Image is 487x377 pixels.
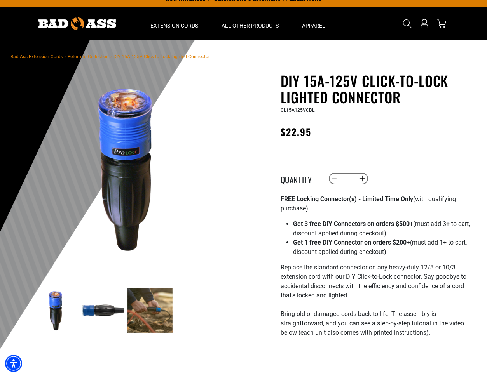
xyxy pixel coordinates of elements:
strong: Get 1 free DIY Connector on orders $200+ [293,239,410,246]
span: All Other Products [222,22,279,29]
span: CL15A125VCBL [281,108,314,113]
div: Accessibility Menu [5,355,22,372]
h1: DIY 15A-125V Click-to-Lock Lighted Connector [281,73,471,105]
span: $22.95 [281,125,311,139]
summary: Apparel [290,7,337,40]
p: Replace the standard connector on any heavy-duty 12/3 or 10/3 extension cord with our DIY Click-t... [281,263,471,347]
span: (must add 3+ to cart, discount applied during checkout) [293,220,470,237]
label: Quantity [281,174,319,184]
summary: All Other Products [210,7,290,40]
strong: FREE Locking Connector(s) - Limited Time Only [281,195,413,203]
span: › [110,54,112,59]
nav: breadcrumbs [10,52,210,61]
span: (must add 1+ to cart, discount applied during checkout) [293,239,467,255]
span: (with qualifying purchase) [281,195,456,212]
a: Return to Collection [68,54,109,59]
summary: Extension Cords [139,7,210,40]
span: Extension Cords [150,22,198,29]
span: › [65,54,66,59]
strong: Get 3 free DIY Connectors on orders $500+ [293,220,413,228]
summary: Search [401,17,414,30]
img: Bad Ass Extension Cords [38,17,116,30]
a: Bad Ass Extension Cords [10,54,63,59]
span: Apparel [302,22,325,29]
span: DIY 15A-125V Click-to-Lock Lighted Connector [113,54,210,59]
